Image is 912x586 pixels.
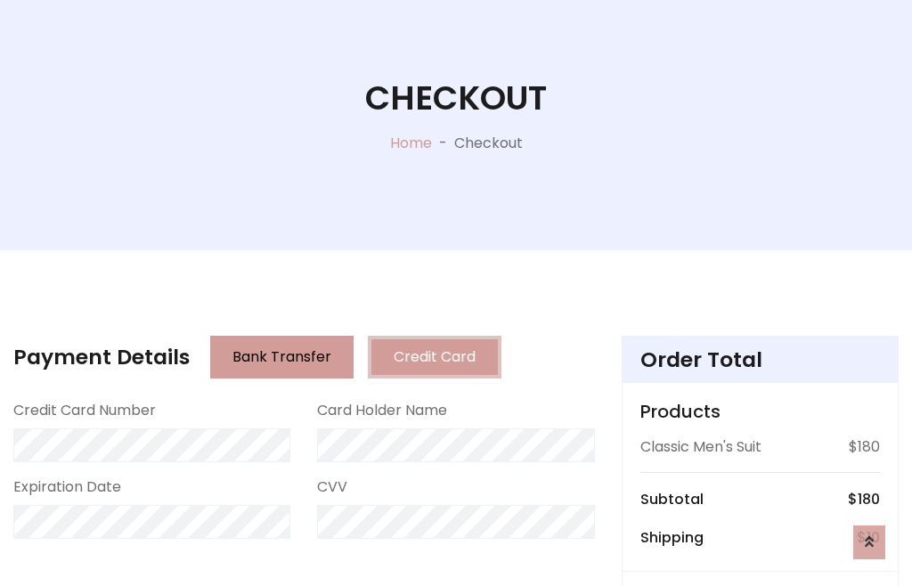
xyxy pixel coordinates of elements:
h6: $ [848,491,880,508]
h6: Shipping [640,529,704,546]
p: - [432,133,454,154]
button: Credit Card [368,336,501,378]
h5: Products [640,401,880,422]
button: Bank Transfer [210,336,354,378]
p: $180 [849,436,880,458]
h4: Order Total [640,347,880,372]
p: Classic Men's Suit [640,436,761,458]
p: Checkout [454,133,523,154]
label: Expiration Date [13,476,121,498]
span: 180 [858,489,880,509]
h4: Payment Details [13,345,190,370]
label: Credit Card Number [13,400,156,421]
h1: Checkout [365,78,547,118]
a: Home [390,133,432,153]
h6: Subtotal [640,491,704,508]
label: Card Holder Name [317,400,447,421]
label: CVV [317,476,347,498]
